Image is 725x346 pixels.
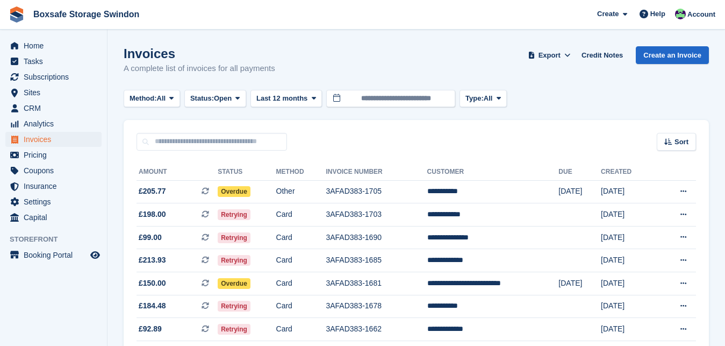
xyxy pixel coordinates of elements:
a: menu [5,163,102,178]
a: Preview store [89,249,102,262]
span: Retrying [218,209,250,220]
th: Invoice Number [326,164,427,181]
span: Create [597,9,619,19]
a: menu [5,54,102,69]
span: Method: [130,93,157,104]
a: menu [5,38,102,53]
td: [DATE] [601,180,656,203]
a: menu [5,210,102,225]
span: £184.48 [139,300,166,312]
span: £150.00 [139,278,166,289]
span: Retrying [218,301,250,312]
h1: Invoices [124,46,275,61]
td: [DATE] [558,272,601,295]
th: Amount [137,164,218,181]
td: [DATE] [601,295,656,318]
span: £213.93 [139,255,166,266]
a: Boxsafe Storage Swindon [29,5,143,23]
a: menu [5,248,102,263]
span: Sort [674,137,688,147]
span: Status: [190,93,214,104]
span: £198.00 [139,209,166,220]
th: Method [276,164,326,181]
td: 3AFAD383-1678 [326,295,427,318]
td: [DATE] [601,272,656,295]
span: All [157,93,166,104]
span: Settings [24,194,88,209]
a: menu [5,116,102,131]
span: Storefront [10,234,107,245]
span: Account [687,9,715,20]
button: Type: All [460,90,507,108]
a: menu [5,132,102,147]
span: All [484,93,493,104]
td: [DATE] [558,180,601,203]
span: Invoices [24,132,88,147]
span: Open [214,93,232,104]
td: Card [276,203,326,227]
span: Overdue [218,278,250,289]
span: Coupons [24,163,88,178]
span: £205.77 [139,186,166,197]
img: stora-icon-8386f47178a22dfd0bd8f6a31ec36ba5ce8667c1dd55bd0f319d3a0aa187defe.svg [9,6,25,23]
span: Capital [24,210,88,225]
span: Last 12 months [256,93,307,104]
a: menu [5,179,102,194]
th: Status [218,164,276,181]
td: Card [276,318,326,341]
span: CRM [24,101,88,116]
td: 3AFAD383-1703 [326,203,427,227]
button: Status: Open [184,90,246,108]
a: Create an Invoice [636,46,709,64]
img: Kim Virabi [675,9,686,19]
a: menu [5,69,102,84]
span: Sites [24,85,88,100]
span: £92.89 [139,323,162,335]
td: 3AFAD383-1662 [326,318,427,341]
span: Insurance [24,179,88,194]
th: Customer [427,164,559,181]
span: Analytics [24,116,88,131]
span: Export [539,50,561,61]
td: 3AFAD383-1705 [326,180,427,203]
td: [DATE] [601,249,656,272]
span: Type: [465,93,484,104]
td: 3AFAD383-1681 [326,272,427,295]
span: Help [650,9,665,19]
td: Card [276,295,326,318]
span: Tasks [24,54,88,69]
span: Booking Portal [24,248,88,263]
td: 3AFAD383-1690 [326,226,427,249]
td: 3AFAD383-1685 [326,249,427,272]
span: £99.00 [139,232,162,243]
p: A complete list of invoices for all payments [124,62,275,75]
td: Card [276,249,326,272]
span: Subscriptions [24,69,88,84]
th: Due [558,164,601,181]
a: menu [5,85,102,100]
a: Credit Notes [577,46,627,64]
span: Retrying [218,232,250,243]
button: Last 12 months [250,90,322,108]
span: Overdue [218,186,250,197]
a: menu [5,101,102,116]
td: [DATE] [601,203,656,227]
td: [DATE] [601,318,656,341]
span: Retrying [218,255,250,266]
span: Pricing [24,147,88,163]
button: Method: All [124,90,180,108]
span: Home [24,38,88,53]
a: menu [5,147,102,163]
td: Card [276,226,326,249]
a: menu [5,194,102,209]
td: [DATE] [601,226,656,249]
span: Retrying [218,324,250,335]
td: Card [276,272,326,295]
td: Other [276,180,326,203]
th: Created [601,164,656,181]
button: Export [526,46,573,64]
